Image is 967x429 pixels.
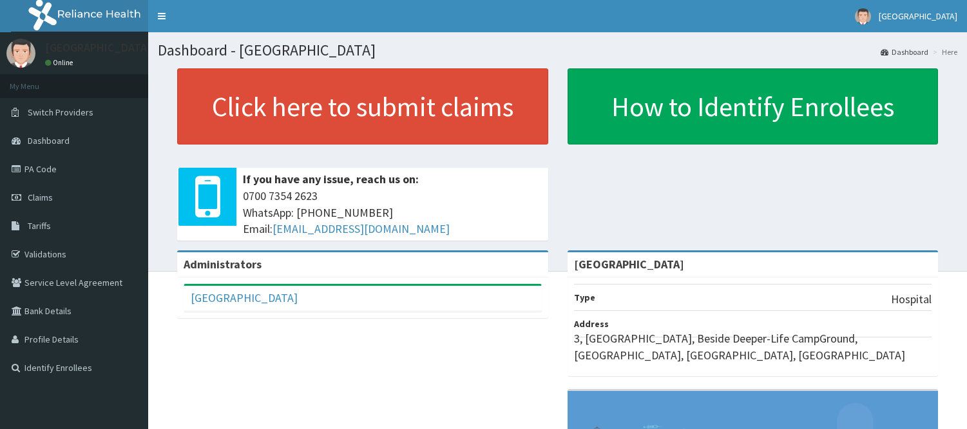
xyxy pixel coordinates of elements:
span: Tariffs [28,220,51,232]
a: Online [45,58,76,67]
p: [GEOGRAPHIC_DATA] [45,42,151,54]
p: 3, [GEOGRAPHIC_DATA], Beside Deeper-Life CampGround, [GEOGRAPHIC_DATA], [GEOGRAPHIC_DATA], [GEOGR... [574,330,932,363]
h1: Dashboard - [GEOGRAPHIC_DATA] [158,42,957,59]
b: If you have any issue, reach us on: [243,172,419,186]
img: User Image [855,8,871,25]
b: Administrators [184,257,262,272]
b: Address [574,318,609,330]
img: User Image [6,39,35,68]
p: Hospital [891,291,932,308]
a: [EMAIL_ADDRESS][DOMAIN_NAME] [273,221,450,236]
li: Here [930,46,957,57]
span: Claims [28,192,53,203]
a: Dashboard [881,46,928,57]
span: Dashboard [28,135,70,146]
a: Click here to submit claims [177,68,548,145]
span: [GEOGRAPHIC_DATA] [879,10,957,22]
span: Switch Providers [28,106,93,118]
a: How to Identify Enrollees [568,68,939,145]
b: Type [574,292,595,303]
a: [GEOGRAPHIC_DATA] [191,290,298,305]
span: 0700 7354 2623 WhatsApp: [PHONE_NUMBER] Email: [243,188,542,237]
strong: [GEOGRAPHIC_DATA] [574,257,684,272]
